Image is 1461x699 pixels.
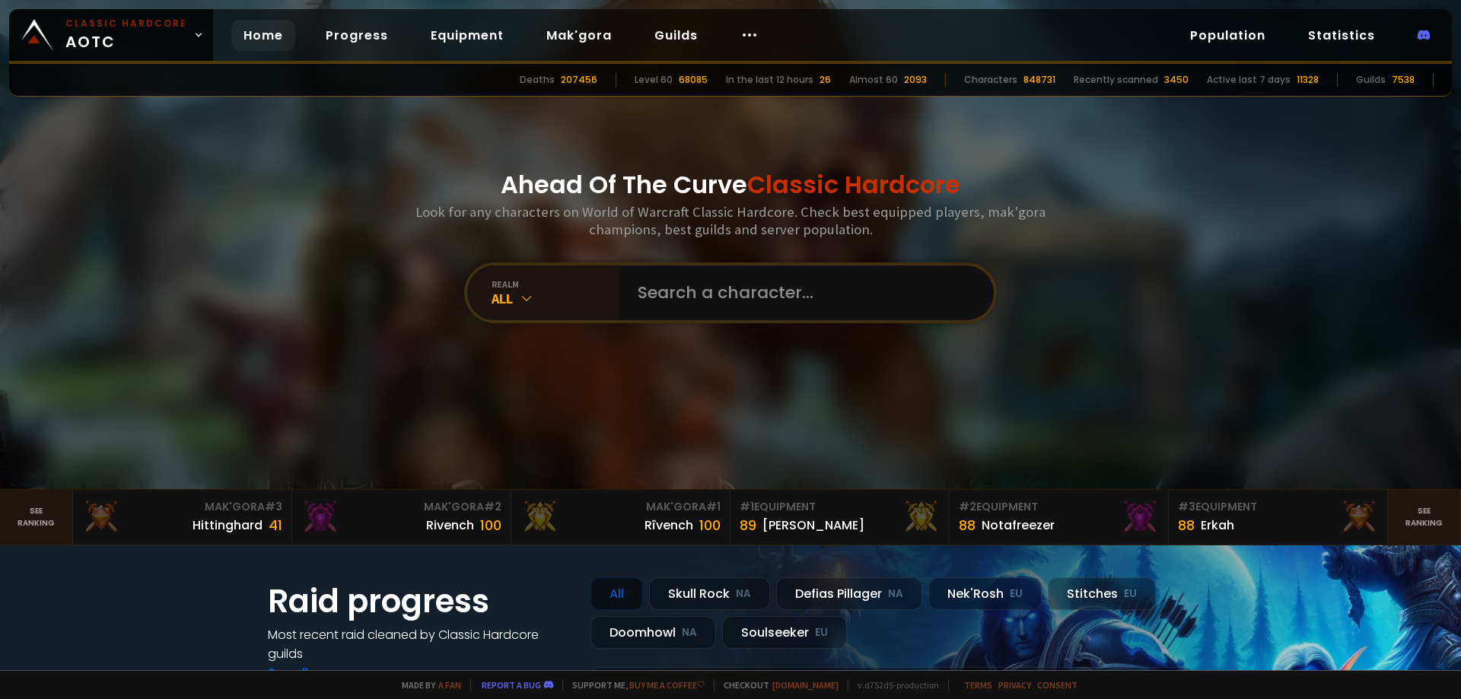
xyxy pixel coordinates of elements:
[730,490,950,545] a: #1Equipment89[PERSON_NAME]
[629,265,976,320] input: Search a character...
[848,679,939,691] span: v. d752d5 - production
[722,616,847,649] div: Soulseeker
[1296,20,1387,51] a: Statistics
[484,499,501,514] span: # 2
[959,515,976,535] div: 88
[1048,577,1156,610] div: Stitches
[265,499,282,514] span: # 3
[740,499,940,515] div: Equipment
[959,499,1159,515] div: Equipment
[629,679,705,691] a: Buy me a coffee
[1392,73,1415,87] div: 7538
[1356,73,1386,87] div: Guilds
[1169,490,1388,545] a: #3Equipment88Erkah
[65,17,187,53] span: AOTC
[726,73,813,87] div: In the last 12 hours
[928,577,1042,610] div: Nek'Rosh
[964,679,992,691] a: Terms
[1201,516,1234,535] div: Erkah
[409,203,1052,238] h3: Look for any characters on World of Warcraft Classic Hardcore. Check best equipped players, mak'g...
[314,20,400,51] a: Progress
[1124,586,1137,602] small: EU
[904,73,927,87] div: 2093
[562,679,705,691] span: Support me,
[590,616,716,649] div: Doomhowl
[1037,679,1077,691] a: Consent
[706,499,721,514] span: # 1
[82,499,282,515] div: Mak'Gora
[820,73,831,87] div: 26
[740,515,756,535] div: 89
[772,679,839,691] a: [DOMAIN_NAME]
[1207,73,1291,87] div: Active last 7 days
[492,278,619,290] div: realm
[682,625,697,640] small: NA
[645,516,693,535] div: Rîvench
[1164,73,1189,87] div: 3450
[776,577,922,610] div: Defias Pillager
[561,73,597,87] div: 207456
[511,490,730,545] a: Mak'Gora#1Rîvench100
[480,515,501,535] div: 100
[534,20,624,51] a: Mak'gora
[1178,20,1278,51] a: Population
[426,516,474,535] div: Rivench
[269,515,282,535] div: 41
[520,73,555,87] div: Deaths
[501,167,960,203] h1: Ahead Of The Curve
[1074,73,1158,87] div: Recently scanned
[649,577,770,610] div: Skull Rock
[762,516,864,535] div: [PERSON_NAME]
[65,17,187,30] small: Classic Hardcore
[747,167,960,202] span: Classic Hardcore
[268,625,572,663] h4: Most recent raid cleaned by Classic Hardcore guilds
[736,586,751,602] small: NA
[959,499,976,514] span: # 2
[1023,73,1055,87] div: 848731
[888,586,903,602] small: NA
[393,679,461,691] span: Made by
[438,679,461,691] a: a fan
[482,679,541,691] a: Report a bug
[1010,586,1023,602] small: EU
[268,577,572,625] h1: Raid progress
[193,516,263,535] div: Hittinghard
[815,625,828,640] small: EU
[964,73,1017,87] div: Characters
[419,20,516,51] a: Equipment
[1178,499,1195,514] span: # 3
[714,679,839,691] span: Checkout
[292,490,511,545] a: Mak'Gora#2Rivench100
[73,490,292,545] a: Mak'Gora#3Hittinghard41
[301,499,501,515] div: Mak'Gora
[1297,73,1319,87] div: 11328
[9,9,213,61] a: Classic HardcoreAOTC
[679,73,708,87] div: 68085
[982,516,1055,535] div: Notafreezer
[231,20,295,51] a: Home
[1178,499,1378,515] div: Equipment
[849,73,898,87] div: Almost 60
[699,515,721,535] div: 100
[635,73,673,87] div: Level 60
[492,290,619,307] div: All
[998,679,1031,691] a: Privacy
[590,577,643,610] div: All
[1178,515,1195,535] div: 88
[1388,490,1461,545] a: Seeranking
[950,490,1169,545] a: #2Equipment88Notafreezer
[268,664,367,682] a: See all progress
[740,499,754,514] span: # 1
[520,499,721,515] div: Mak'Gora
[642,20,710,51] a: Guilds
